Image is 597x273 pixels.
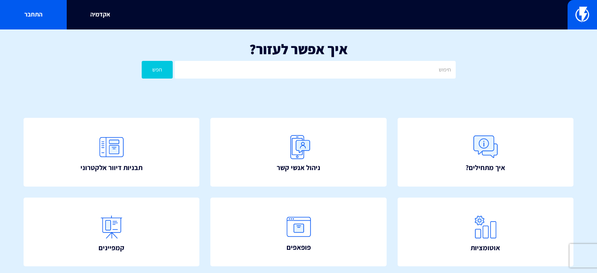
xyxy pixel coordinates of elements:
[24,198,199,266] a: קמפיינים
[24,118,199,187] a: תבניות דיוור אלקטרוני
[210,118,386,187] a: ניהול אנשי קשר
[122,6,475,24] input: חיפוש מהיר...
[80,163,142,173] span: תבניות דיוור אלקטרוני
[398,198,573,266] a: אוטומציות
[471,243,500,253] span: אוטומציות
[175,61,455,79] input: חיפוש
[466,163,505,173] span: איך מתחילים?
[287,242,311,253] span: פופאפים
[398,118,573,187] a: איך מתחילים?
[12,41,585,57] h1: איך אפשר לעזור?
[277,163,320,173] span: ניהול אנשי קשר
[99,243,124,253] span: קמפיינים
[142,61,173,79] button: חפש
[210,198,386,266] a: פופאפים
